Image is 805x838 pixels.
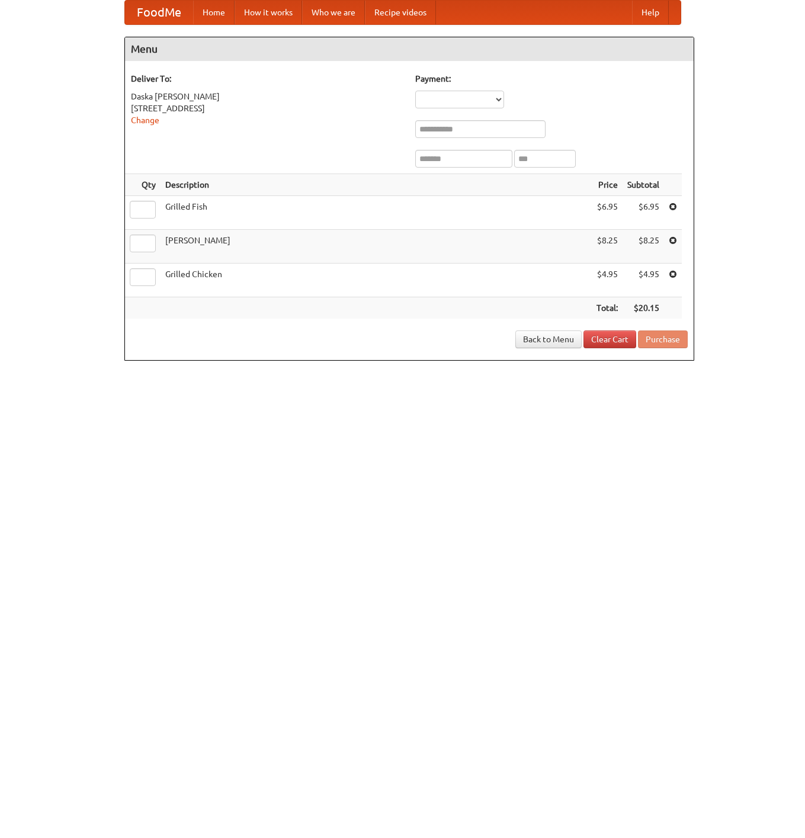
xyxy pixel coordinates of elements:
[623,264,664,297] td: $4.95
[131,102,403,114] div: [STREET_ADDRESS]
[592,264,623,297] td: $4.95
[415,73,688,85] h5: Payment:
[131,73,403,85] h5: Deliver To:
[161,264,592,297] td: Grilled Chicken
[592,174,623,196] th: Price
[623,196,664,230] td: $6.95
[125,174,161,196] th: Qty
[161,174,592,196] th: Description
[131,115,159,125] a: Change
[161,196,592,230] td: Grilled Fish
[583,330,636,348] a: Clear Cart
[592,196,623,230] td: $6.95
[638,330,688,348] button: Purchase
[623,230,664,264] td: $8.25
[161,230,592,264] td: [PERSON_NAME]
[235,1,302,24] a: How it works
[592,297,623,319] th: Total:
[365,1,436,24] a: Recipe videos
[515,330,582,348] a: Back to Menu
[125,1,193,24] a: FoodMe
[302,1,365,24] a: Who we are
[193,1,235,24] a: Home
[623,297,664,319] th: $20.15
[125,37,694,61] h4: Menu
[592,230,623,264] td: $8.25
[131,91,403,102] div: Daska [PERSON_NAME]
[623,174,664,196] th: Subtotal
[632,1,669,24] a: Help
